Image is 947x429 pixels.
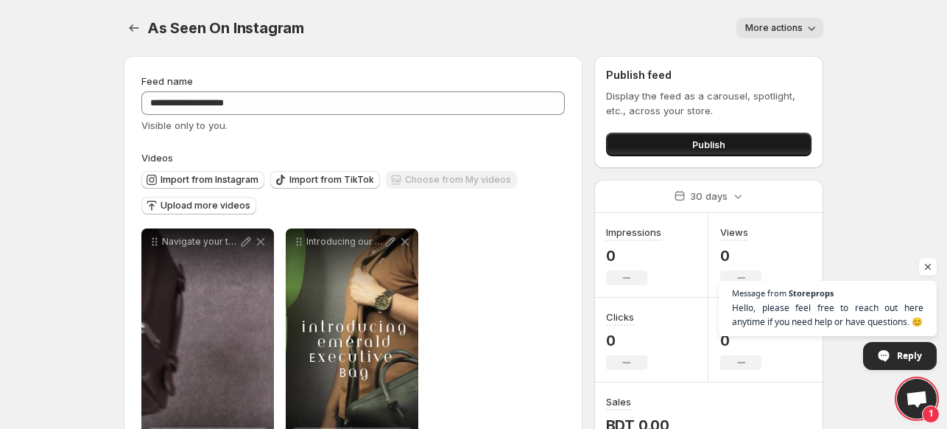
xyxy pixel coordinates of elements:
h2: Publish feed [606,68,812,83]
p: Introducing our new collection the Emerald executive bag by [DEMOGRAPHIC_DATA] this modern execut... [306,236,383,248]
h3: Sales [606,394,631,409]
span: Upload more videos [161,200,250,212]
p: Navigate your travels with sophistication and ease with The Compass Travel Kit by [DEMOGRAPHIC_DA... [162,236,239,248]
h3: Impressions [606,225,661,240]
p: 0 [720,247,761,265]
p: 0 [606,247,661,265]
p: 0 [606,332,647,349]
button: More actions [736,18,823,38]
span: Feed name [141,75,193,87]
span: Import from Instagram [161,174,258,186]
span: Videos [141,152,173,164]
button: Import from Instagram [141,171,264,189]
button: Import from TikTok [270,171,380,189]
span: Reply [897,343,922,369]
span: Import from TikTok [289,174,374,186]
span: Visible only to you. [141,119,228,131]
button: Upload more videos [141,197,256,214]
a: Open chat [897,379,937,419]
span: More actions [745,22,803,34]
span: Publish [692,137,725,152]
span: Hello, please feel free to reach out here anytime if you need help or have questions. 😊 [732,301,923,329]
span: As Seen On Instagram [147,19,304,37]
span: Storeprops [789,289,834,297]
h3: Clicks [606,310,634,324]
span: Message from [732,289,786,297]
p: Display the feed as a carousel, spotlight, etc., across your store. [606,88,812,118]
span: 1 [922,405,940,423]
h3: Views [720,225,748,240]
p: 30 days [690,189,728,203]
button: Settings [124,18,144,38]
button: Publish [606,133,812,156]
